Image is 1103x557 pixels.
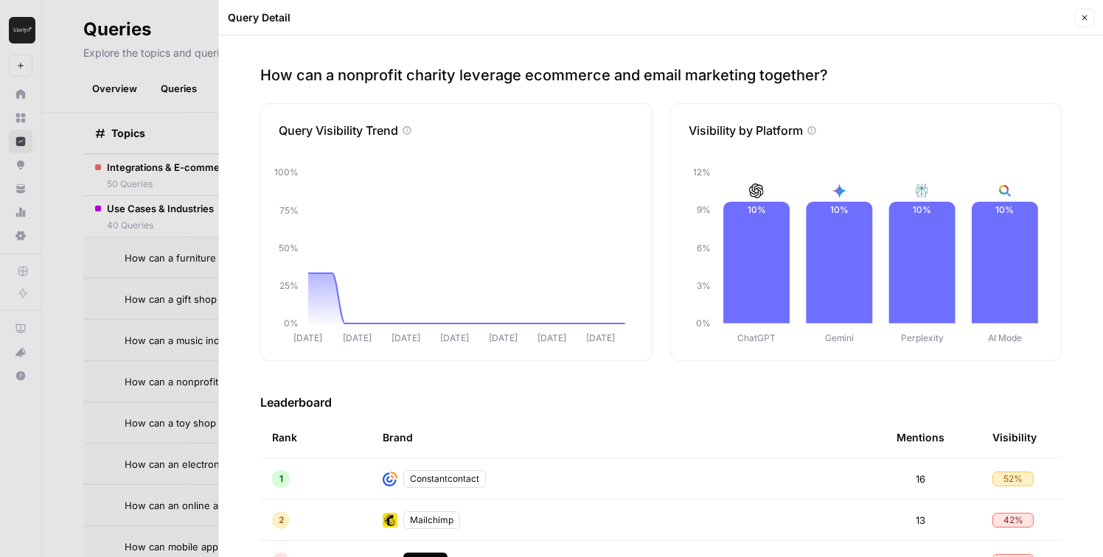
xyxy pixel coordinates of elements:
tspan: [DATE] [440,332,469,343]
tspan: [DATE] [489,332,518,343]
div: Visibility [992,417,1037,458]
div: Constantcontact [403,470,486,488]
img: pg21ys236mnd3p55lv59xccdo3xy [383,513,397,528]
tspan: ChatGPT [737,332,776,343]
text: 10% [747,204,765,215]
tspan: 75% [279,205,299,216]
tspan: AI Mode [988,332,1022,343]
tspan: [DATE] [293,332,322,343]
tspan: 25% [279,280,299,291]
tspan: [DATE] [537,332,566,343]
tspan: 12% [692,167,710,178]
span: 16 [916,472,925,486]
span: 52 % [1003,472,1023,486]
div: Brand [383,417,873,458]
tspan: 50% [279,242,299,253]
tspan: Gemini [825,332,854,343]
tspan: Perplexity [900,332,943,343]
div: Query Detail [228,10,1071,25]
p: Query Visibility Trend [279,122,398,139]
span: 2 [279,514,284,527]
div: Mentions [897,417,944,458]
tspan: 3% [696,280,710,291]
tspan: [DATE] [392,332,420,343]
tspan: 0% [284,318,299,329]
span: 13 [916,513,925,528]
p: Visibility by Platform [689,122,803,139]
text: 10% [913,204,931,215]
span: 1 [279,472,283,486]
text: 10% [830,204,849,215]
tspan: [DATE] [586,332,615,343]
tspan: 6% [696,242,710,253]
p: How can a nonprofit charity leverage ecommerce and email marketing together? [260,65,1062,85]
div: Mailchimp [403,511,460,529]
text: 10% [995,204,1014,215]
img: rg202btw2ktor7h9ou5yjtg7epnf [383,472,397,486]
h3: Leaderboard [260,393,1062,411]
tspan: 0% [695,318,710,329]
tspan: 9% [696,205,710,216]
tspan: [DATE] [343,332,372,343]
div: Rank [272,417,297,458]
tspan: 100% [274,167,299,178]
span: 42 % [1003,514,1023,527]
